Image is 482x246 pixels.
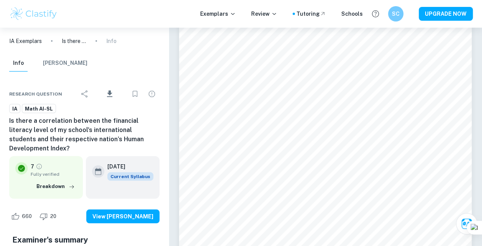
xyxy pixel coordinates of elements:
[251,10,277,18] p: Review
[77,86,92,102] div: Share
[9,6,58,21] img: Clastify logo
[94,84,126,104] div: Download
[388,6,403,21] button: SC
[369,7,382,20] button: Help and Feedback
[106,37,117,45] p: Info
[22,105,56,113] span: Math AI-SL
[35,181,77,192] button: Breakdown
[31,162,34,171] p: 7
[31,171,77,178] span: Fully verified
[22,104,56,114] a: Math AI-SL
[38,210,61,223] div: Dislike
[107,172,153,181] span: Current Syllabus
[10,105,20,113] span: IA
[419,7,473,21] button: UPGRADE NOW
[9,91,62,97] span: Research question
[9,55,28,72] button: Info
[296,10,326,18] a: Tutoring
[46,213,61,220] span: 20
[18,213,36,220] span: 660
[144,86,160,102] div: Report issue
[107,162,147,171] h6: [DATE]
[9,104,20,114] a: IA
[36,163,43,170] a: Grade fully verified
[9,37,42,45] a: IA Exemplars
[392,10,400,18] h6: SC
[456,213,477,234] button: Ask Clai
[86,210,160,223] button: View [PERSON_NAME]
[127,86,143,102] div: Bookmark
[12,234,156,246] h5: Examiner's summary
[341,10,363,18] a: Schools
[62,37,86,45] p: Is there a correlation between the financial literacy level of my school's international students...
[200,10,236,18] p: Exemplars
[9,210,36,223] div: Like
[9,116,160,153] h6: Is there a correlation between the financial literacy level of my school's international students...
[107,172,153,181] div: This exemplar is based on the current syllabus. Feel free to refer to it for inspiration/ideas wh...
[43,55,87,72] button: [PERSON_NAME]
